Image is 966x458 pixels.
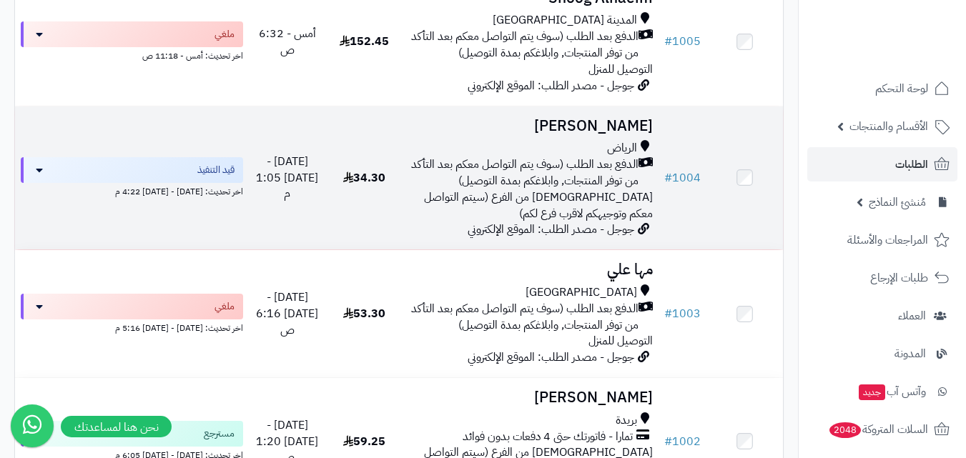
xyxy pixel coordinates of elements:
span: الأقسام والمنتجات [849,116,928,136]
span: العملاء [898,306,926,326]
span: [DATE] - [DATE] 6:16 ص [256,289,318,339]
span: الطلبات [895,154,928,174]
h3: [PERSON_NAME] [408,118,653,134]
span: 152.45 [340,33,389,50]
span: # [664,305,672,322]
span: 34.30 [343,169,385,186]
span: جوجل - مصدر الطلب: الموقع الإلكتروني [468,221,634,238]
img: logo-2.png [869,36,952,66]
span: قيد التنفيذ [197,163,235,177]
div: اخر تحديث: [DATE] - [DATE] 4:22 م [21,183,243,198]
span: أمس - 6:32 ص [259,25,316,59]
a: #1004 [664,169,701,186]
span: جوجل - مصدر الطلب: الموقع الإلكتروني [468,77,634,94]
span: الدفع بعد الطلب (سوف يتم التواصل معكم بعد التأكد من توفر المنتجات, وابلاغكم بمدة التوصيل) [408,29,639,61]
a: #1005 [664,33,701,50]
span: ملغي [215,299,235,314]
span: ملغي [215,27,235,41]
span: [GEOGRAPHIC_DATA] [526,284,637,301]
a: المراجعات والأسئلة [807,223,957,257]
span: التوصيل للمنزل [588,61,653,78]
h3: مها علي [408,262,653,278]
span: [DATE] - [DATE] 1:05 م [256,153,318,203]
span: جديد [859,384,885,400]
a: طلبات الإرجاع [807,261,957,295]
a: لوحة التحكم [807,71,957,106]
a: #1002 [664,433,701,450]
span: # [664,433,672,450]
div: اخر تحديث: [DATE] - [DATE] 5:16 م [21,319,243,334]
span: المدينة [GEOGRAPHIC_DATA] [493,12,637,29]
a: المدونة [807,337,957,371]
span: وآتس آب [857,382,926,402]
span: 59.25 [343,433,385,450]
span: جوجل - مصدر الطلب: الموقع الإلكتروني [468,349,634,366]
span: السلات المتروكة [828,419,928,439]
span: التوصيل للمنزل [588,332,653,349]
a: العملاء [807,299,957,333]
a: وآتس آبجديد [807,374,957,409]
span: بريدة [616,412,637,429]
div: اخر تحديث: أمس - 11:18 ص [21,47,243,62]
span: لوحة التحكم [875,79,928,99]
span: مسترجع [204,427,235,441]
span: الدفع بعد الطلب (سوف يتم التواصل معكم بعد التأكد من توفر المنتجات, وابلاغكم بمدة التوصيل) [408,301,639,334]
h3: [PERSON_NAME] [408,389,653,406]
span: # [664,169,672,186]
a: الطلبات [807,147,957,181]
span: [DEMOGRAPHIC_DATA] من الفرع (سيتم التواصل معكم وتوجيهكم لاقرب فرع لكم) [424,189,653,222]
span: المراجعات والأسئلة [847,230,928,250]
span: 2048 [829,422,861,438]
a: #1003 [664,305,701,322]
span: طلبات الإرجاع [870,268,928,288]
span: مُنشئ النماذج [869,192,926,212]
span: 53.30 [343,305,385,322]
span: # [664,33,672,50]
a: السلات المتروكة2048 [807,412,957,447]
span: الدفع بعد الطلب (سوف يتم التواصل معكم بعد التأكد من توفر المنتجات, وابلاغكم بمدة التوصيل) [408,156,639,189]
span: المدونة [894,344,926,364]
span: الرياض [607,140,637,156]
span: تمارا - فاتورتك حتى 4 دفعات بدون فوائد [463,429,633,445]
